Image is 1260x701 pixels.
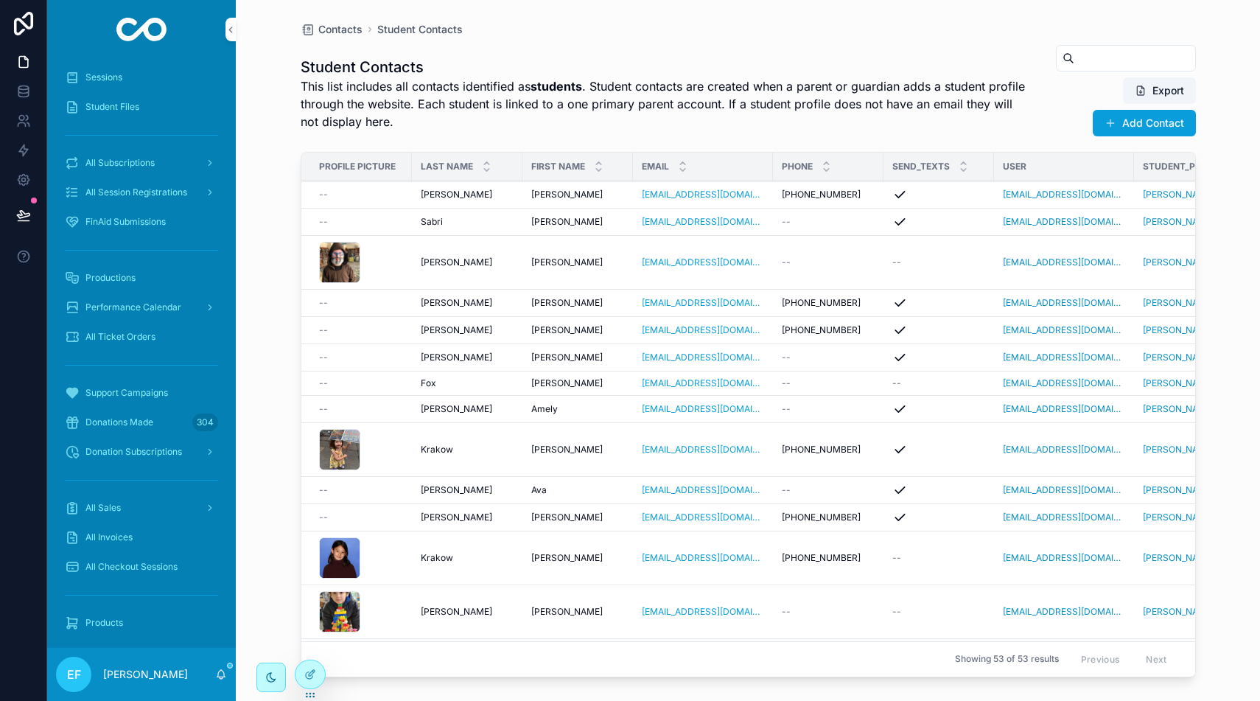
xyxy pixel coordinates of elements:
[319,297,328,309] span: --
[1143,552,1236,564] a: [PERSON_NAME]
[56,495,227,521] a: All Sales
[782,324,875,336] a: [PHONE_NUMBER]
[1003,444,1125,456] a: [EMAIL_ADDRESS][DOMAIN_NAME]
[56,639,227,666] a: Ticket Tiers
[56,610,227,636] a: Products
[642,444,764,456] a: [EMAIL_ADDRESS][DOMAIN_NAME]
[892,552,901,564] span: --
[1143,444,1214,456] span: [PERSON_NAME]
[421,444,514,456] a: Krakow
[319,297,403,309] a: --
[1143,161,1225,172] span: Student_profile
[56,265,227,291] a: Productions
[782,324,861,336] span: [PHONE_NUMBER]
[1143,324,1214,336] span: [PERSON_NAME]
[85,617,123,629] span: Products
[642,324,764,336] a: [EMAIL_ADDRESS][DOMAIN_NAME]
[1143,552,1214,564] a: [PERSON_NAME]
[1003,257,1125,268] a: [EMAIL_ADDRESS][DOMAIN_NAME]
[642,216,764,228] a: [EMAIL_ADDRESS][DOMAIN_NAME]
[1143,403,1214,415] span: [PERSON_NAME]
[531,257,603,268] span: [PERSON_NAME]
[642,512,764,523] a: [EMAIL_ADDRESS][DOMAIN_NAME]
[642,257,764,268] a: [EMAIL_ADDRESS][DOMAIN_NAME]
[892,257,901,268] span: --
[1143,377,1236,389] a: [PERSON_NAME]
[531,297,603,309] span: [PERSON_NAME]
[531,552,603,564] span: [PERSON_NAME]
[56,150,227,176] a: All Subscriptions
[319,484,403,496] a: --
[319,324,328,336] span: --
[319,189,403,200] a: --
[1143,512,1236,523] a: [PERSON_NAME]
[56,179,227,206] a: All Session Registrations
[782,403,875,415] a: --
[319,352,403,363] a: --
[782,352,791,363] span: --
[531,403,558,415] span: Amely
[56,380,227,406] a: Support Campaigns
[782,189,875,200] a: [PHONE_NUMBER]
[1143,512,1214,523] a: [PERSON_NAME]
[421,189,492,200] span: [PERSON_NAME]
[642,403,764,415] a: [EMAIL_ADDRESS][DOMAIN_NAME]
[1143,189,1214,200] a: [PERSON_NAME]
[421,403,492,415] span: [PERSON_NAME]
[782,606,791,618] span: --
[421,352,492,363] span: [PERSON_NAME]
[1143,297,1236,309] a: [PERSON_NAME]
[421,484,492,496] span: [PERSON_NAME]
[642,189,764,200] a: [EMAIL_ADDRESS][DOMAIN_NAME]
[642,377,764,389] a: [EMAIL_ADDRESS][DOMAIN_NAME]
[782,552,875,564] a: [PHONE_NUMBER]
[319,352,328,363] span: --
[531,444,603,456] span: [PERSON_NAME]
[1003,377,1125,389] a: [EMAIL_ADDRESS][DOMAIN_NAME]
[642,297,764,309] a: [EMAIL_ADDRESS][DOMAIN_NAME]
[301,57,1029,77] h1: Student Contacts
[531,161,585,172] span: First Name
[1003,297,1125,309] a: [EMAIL_ADDRESS][DOMAIN_NAME]
[531,352,624,363] a: [PERSON_NAME]
[782,552,861,564] span: [PHONE_NUMBER]
[642,484,764,496] a: [EMAIL_ADDRESS][DOMAIN_NAME]
[531,216,624,228] a: [PERSON_NAME]
[1003,216,1125,228] span: [EMAIL_ADDRESS][DOMAIN_NAME]
[892,552,985,564] a: --
[1143,189,1236,200] a: [PERSON_NAME]
[116,18,167,41] img: App logo
[319,403,403,415] a: --
[85,216,166,228] span: FinAid Submissions
[782,512,861,523] span: [PHONE_NUMBER]
[319,512,328,523] span: --
[318,22,363,37] span: Contacts
[1003,552,1125,564] a: [EMAIL_ADDRESS][DOMAIN_NAME]
[531,512,603,523] span: [PERSON_NAME]
[531,606,624,618] a: [PERSON_NAME]
[782,444,875,456] a: [PHONE_NUMBER]
[56,94,227,120] a: Student Files
[1003,352,1125,363] span: [EMAIL_ADDRESS][DOMAIN_NAME]
[319,512,403,523] a: --
[531,257,624,268] a: [PERSON_NAME]
[1143,484,1236,496] a: [PERSON_NAME]
[1003,484,1125,496] span: [EMAIL_ADDRESS][DOMAIN_NAME]
[47,59,236,648] div: scrollable content
[319,216,403,228] a: --
[782,257,875,268] a: --
[85,101,139,113] span: Student Files
[1003,403,1125,415] span: [EMAIL_ADDRESS][DOMAIN_NAME]
[642,606,764,618] a: [EMAIL_ADDRESS][DOMAIN_NAME]
[1143,484,1214,496] span: [PERSON_NAME]
[782,161,813,172] span: Phone
[531,484,624,496] a: Ava
[782,257,791,268] span: --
